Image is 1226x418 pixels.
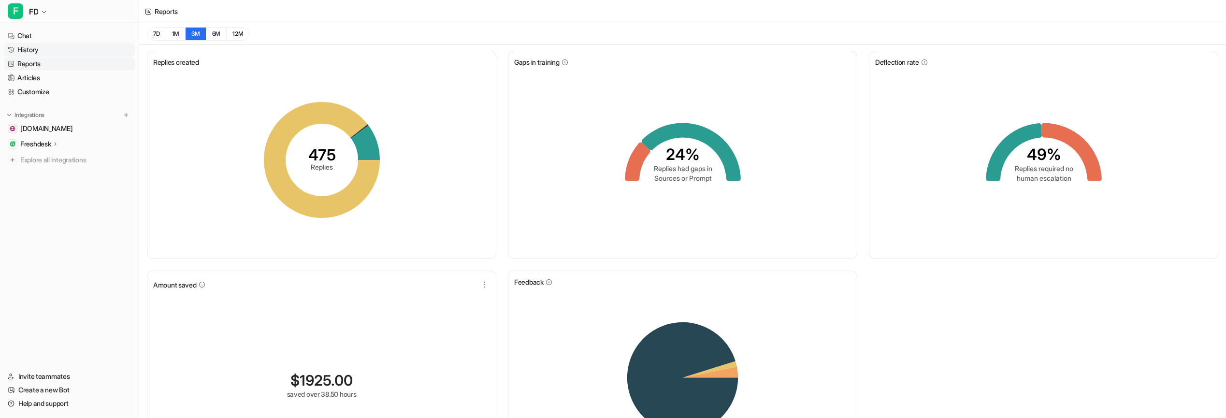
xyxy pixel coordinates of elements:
span: 1925.00 [300,372,353,389]
span: Replies created [153,57,199,67]
a: History [4,43,135,57]
span: FD [29,5,38,18]
tspan: Replies had gaps in [653,164,712,173]
button: 12M [226,27,249,41]
span: Explore all integrations [20,152,131,168]
a: Articles [4,71,135,85]
a: Customize [4,85,135,99]
a: Explore all integrations [4,153,135,167]
a: Create a new Bot [4,383,135,397]
tspan: Replies [311,163,333,171]
button: 6M [206,27,227,41]
p: Freshdesk [20,139,51,149]
tspan: human escalation [1016,174,1071,182]
span: Deflection rate [875,57,919,67]
span: Gaps in training [514,57,560,67]
img: support.xyzreality.com [10,126,15,131]
tspan: 49% [1026,145,1061,164]
a: Chat [4,29,135,43]
span: Feedback [514,277,544,287]
div: $ [290,372,353,389]
tspan: 475 [308,145,335,164]
div: Reports [155,6,178,16]
tspan: Replies required no [1014,164,1073,173]
a: Invite teammates [4,370,135,383]
p: Integrations [14,111,44,119]
span: F [8,3,23,19]
button: 3M [185,27,206,41]
a: Reports [4,57,135,71]
img: menu_add.svg [123,112,130,118]
a: Help and support [4,397,135,410]
img: Freshdesk [10,141,15,147]
span: Amount saved [153,280,197,290]
span: [DOMAIN_NAME] [20,124,72,133]
tspan: 24% [666,145,700,164]
img: explore all integrations [8,155,17,165]
div: saved over 38.50 hours [287,389,357,399]
button: 1M [166,27,186,41]
button: 7D [147,27,166,41]
img: expand menu [6,112,13,118]
button: Integrations [4,110,47,120]
tspan: Sources or Prompt [654,174,711,182]
a: support.xyzreality.com[DOMAIN_NAME] [4,122,135,135]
